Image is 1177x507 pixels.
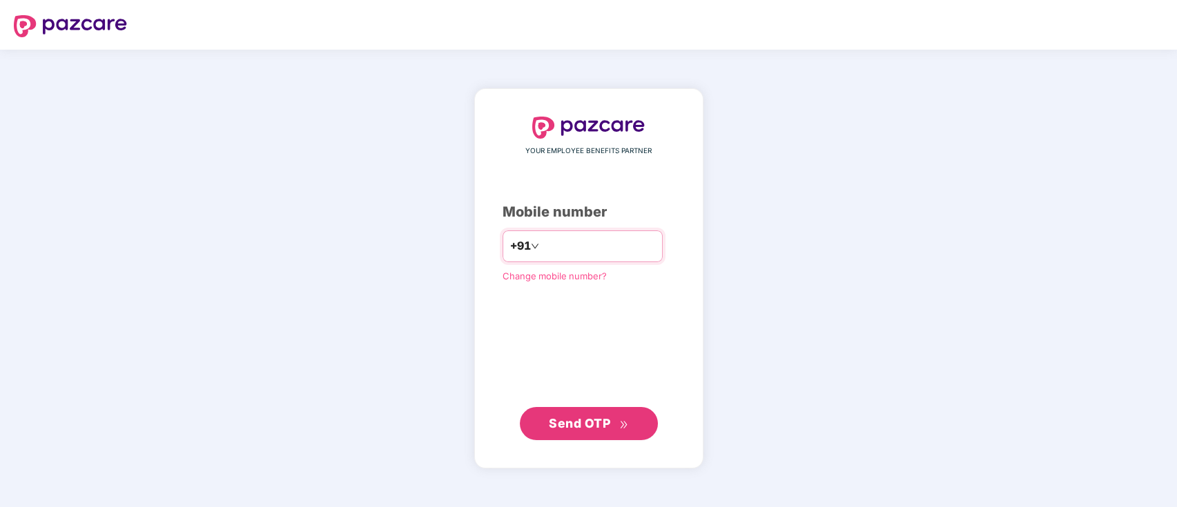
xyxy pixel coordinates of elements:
[531,242,539,250] span: down
[532,117,645,139] img: logo
[503,201,675,223] div: Mobile number
[520,407,658,440] button: Send OTPdouble-right
[503,270,607,281] a: Change mobile number?
[510,237,531,255] span: +91
[14,15,127,37] img: logo
[549,416,610,430] span: Send OTP
[525,146,652,157] span: YOUR EMPLOYEE BENEFITS PARTNER
[619,420,628,429] span: double-right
